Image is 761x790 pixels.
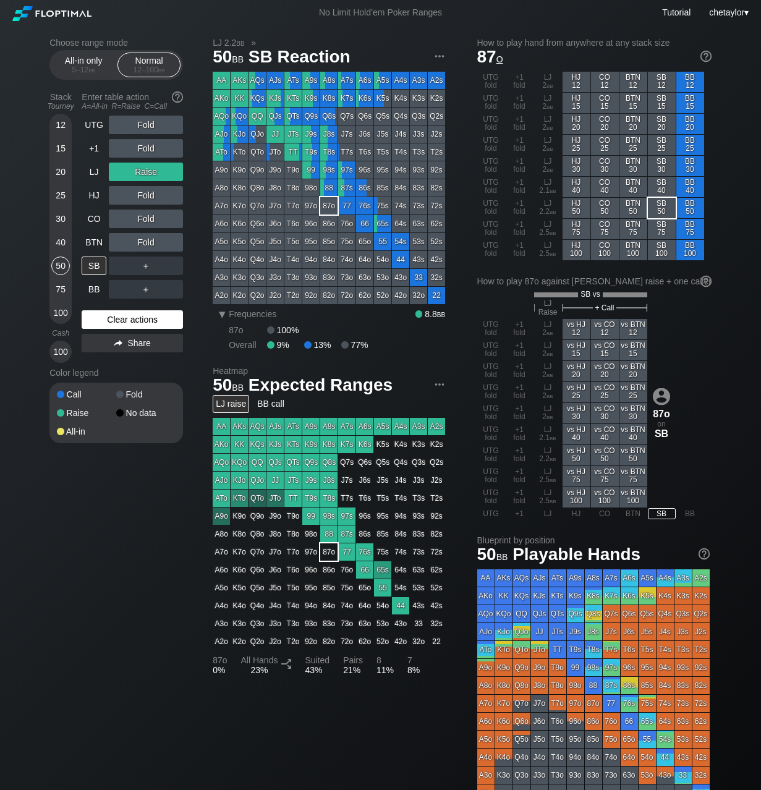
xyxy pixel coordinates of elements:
div: CO 50 [591,198,619,218]
div: 87o [320,197,338,214]
img: help.32db89a4.svg [697,547,711,561]
div: T4s [392,143,409,161]
div: J5o [266,233,284,250]
div: BB 20 [676,114,704,134]
div: UTG fold [477,219,505,239]
div: 99 [302,161,320,179]
div: K9s [302,90,320,107]
span: bb [550,186,556,195]
div: J8o [266,179,284,197]
div: 32s [428,269,445,286]
div: A9o [213,161,230,179]
div: QJo [249,125,266,143]
div: 43s [410,251,427,268]
div: UTG fold [477,135,505,155]
div: BB 100 [676,240,704,260]
div: KTo [231,143,248,161]
div: Raise [109,163,183,181]
div: 74s [392,197,409,214]
div: AJs [266,72,284,89]
div: LJ 2.5 [534,219,562,239]
div: 96s [356,161,373,179]
div: No data [116,409,176,417]
div: +1 fold [506,156,534,176]
span: bb [546,165,553,174]
div: J7s [338,125,355,143]
div: CO 15 [591,93,619,113]
div: 40 [51,233,70,252]
div: 25 [51,186,70,205]
div: J2s [428,125,445,143]
div: A5o [213,233,230,250]
div: Raise [57,409,116,417]
div: BTN 25 [619,135,647,155]
div: SB 15 [648,93,676,113]
div: LJ 2 [534,93,562,113]
div: Q4o [249,251,266,268]
div: J9s [302,125,320,143]
div: LJ 2.1 [534,177,562,197]
div: K5o [231,233,248,250]
div: 42s [428,251,445,268]
div: QJs [266,108,284,125]
div: KQo [231,108,248,125]
div: J6s [356,125,373,143]
div: T3s [410,143,427,161]
div: SB 25 [648,135,676,155]
div: KTs [284,90,302,107]
span: bb [550,207,556,216]
div: BTN 15 [619,93,647,113]
div: UTG fold [477,177,505,197]
div: 87s [338,179,355,197]
div: 82s [428,179,445,197]
div: AQo [213,108,230,125]
div: HJ 100 [563,240,590,260]
div: 73o [338,269,355,286]
div: 63s [410,215,427,232]
div: 85o [320,233,338,250]
div: CO 100 [591,240,619,260]
div: BB 40 [676,177,704,197]
div: 92s [428,161,445,179]
div: K3o [231,269,248,286]
div: 86o [320,215,338,232]
div: Fold [109,186,183,205]
div: +1 fold [506,177,534,197]
span: LJ 2.2 [211,37,247,48]
div: Fold [109,139,183,158]
div: J3o [266,269,284,286]
div: BTN 40 [619,177,647,197]
div: 86s [356,179,373,197]
div: Stack [45,87,77,116]
div: A6o [213,215,230,232]
div: J6o [266,215,284,232]
div: BB 50 [676,198,704,218]
div: T3o [284,269,302,286]
span: bb [546,102,553,111]
div: 94o [302,251,320,268]
div: SB 20 [648,114,676,134]
div: J7o [266,197,284,214]
div: 93o [302,269,320,286]
div: T5s [374,143,391,161]
div: 83o [320,269,338,286]
div: Q5o [249,233,266,250]
div: J9o [266,161,284,179]
div: T8o [284,179,302,197]
div: K4s [392,90,409,107]
span: bb [232,51,244,65]
div: +1 fold [506,198,534,218]
div: Q4s [392,108,409,125]
div: BB 75 [676,219,704,239]
div: K8s [320,90,338,107]
div: T6o [284,215,302,232]
div: HJ 50 [563,198,590,218]
div: ＋ [109,257,183,275]
div: ▾ [706,6,750,19]
div: A8s [320,72,338,89]
span: bb [88,66,95,74]
div: Normal [121,53,177,77]
div: 63o [356,269,373,286]
div: 96o [302,215,320,232]
div: T2s [428,143,445,161]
